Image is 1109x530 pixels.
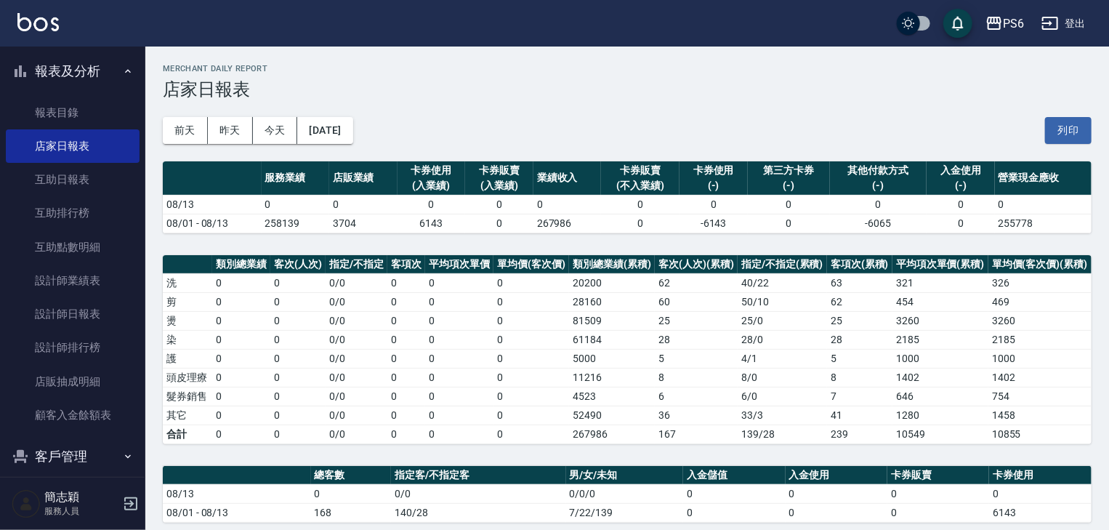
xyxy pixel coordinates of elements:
[465,214,533,233] td: 0
[44,490,118,505] h5: 簡志穎
[326,406,387,425] td: 0 / 0
[326,387,387,406] td: 0 / 0
[605,178,676,193] div: (不入業績)
[655,292,738,311] td: 60
[270,425,326,443] td: 0
[270,368,326,387] td: 0
[827,273,892,292] td: 63
[601,195,679,214] td: 0
[989,484,1092,503] td: 0
[569,425,655,443] td: 267986
[827,425,892,443] td: 239
[995,214,1092,233] td: 255778
[827,255,892,274] th: 客項次(累積)
[683,484,785,503] td: 0
[988,292,1092,311] td: 469
[655,425,738,443] td: 167
[988,387,1092,406] td: 754
[887,503,989,522] td: 0
[326,330,387,349] td: 0 / 0
[738,311,827,330] td: 25 / 0
[827,292,892,311] td: 62
[493,311,569,330] td: 0
[6,264,140,297] a: 設計師業績表
[493,425,569,443] td: 0
[387,406,425,425] td: 0
[892,311,988,330] td: 3260
[270,273,326,292] td: 0
[44,505,118,518] p: 服務人員
[679,195,748,214] td: 0
[827,349,892,368] td: 5
[6,163,140,196] a: 互助日報表
[738,387,827,406] td: 6 / 0
[163,484,311,503] td: 08/13
[786,466,887,485] th: 入金使用
[163,64,1092,73] h2: Merchant Daily Report
[253,117,298,144] button: 今天
[827,387,892,406] td: 7
[212,349,270,368] td: 0
[469,178,530,193] div: (入業績)
[163,503,311,522] td: 08/01 - 08/13
[533,214,602,233] td: 267986
[786,484,887,503] td: 0
[326,292,387,311] td: 0 / 0
[391,484,565,503] td: 0/0
[387,330,425,349] td: 0
[326,255,387,274] th: 指定/不指定
[163,255,1092,444] table: a dense table
[208,117,253,144] button: 昨天
[683,178,744,193] div: (-)
[401,178,462,193] div: (入業績)
[212,368,270,387] td: 0
[988,349,1092,368] td: 1000
[738,368,827,387] td: 8 / 0
[6,365,140,398] a: 店販抽成明細
[988,368,1092,387] td: 1402
[892,368,988,387] td: 1402
[163,466,1092,523] table: a dense table
[655,368,738,387] td: 8
[830,195,927,214] td: 0
[679,214,748,233] td: -6143
[569,255,655,274] th: 類別總業績(累積)
[655,387,738,406] td: 6
[566,484,684,503] td: 0/0/0
[892,330,988,349] td: 2185
[270,330,326,349] td: 0
[655,273,738,292] td: 62
[887,466,989,485] th: 卡券販賣
[1036,10,1092,37] button: 登出
[605,163,676,178] div: 卡券販賣
[1045,117,1092,144] button: 列印
[270,349,326,368] td: 0
[163,214,262,233] td: 08/01 - 08/13
[326,368,387,387] td: 0 / 0
[297,117,352,144] button: [DATE]
[270,387,326,406] td: 0
[425,349,493,368] td: 0
[834,163,923,178] div: 其他付款方式
[989,466,1092,485] th: 卡券使用
[6,230,140,264] a: 互助點數明細
[493,255,569,274] th: 單均價(客次價)
[655,330,738,349] td: 28
[425,311,493,330] td: 0
[163,195,262,214] td: 08/13
[569,292,655,311] td: 28160
[163,311,212,330] td: 燙
[326,349,387,368] td: 0 / 0
[163,292,212,311] td: 剪
[270,406,326,425] td: 0
[892,255,988,274] th: 平均項次單價(累積)
[326,311,387,330] td: 0 / 0
[391,466,565,485] th: 指定客/不指定客
[748,214,830,233] td: 0
[163,330,212,349] td: 染
[569,330,655,349] td: 61184
[930,178,991,193] div: (-)
[834,178,923,193] div: (-)
[311,466,392,485] th: 總客數
[493,273,569,292] td: 0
